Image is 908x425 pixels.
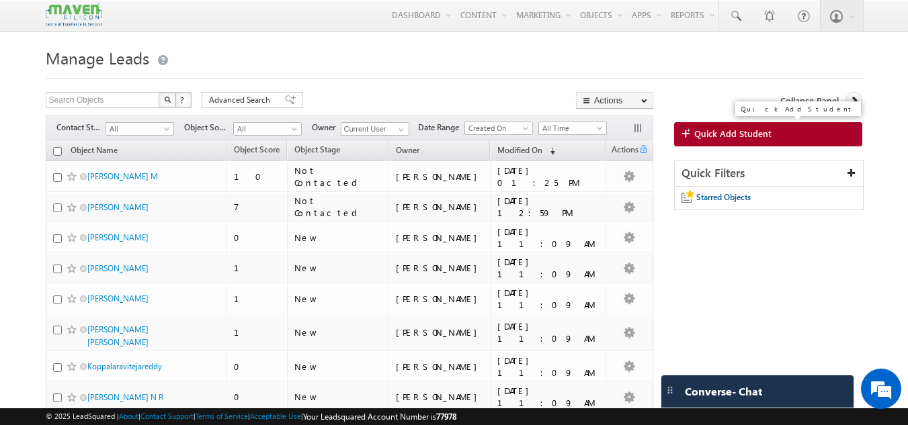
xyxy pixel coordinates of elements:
[87,202,149,212] a: [PERSON_NAME]
[396,171,484,183] div: [PERSON_NAME]
[497,195,600,219] div: [DATE] 12:59 PM
[396,201,484,213] div: [PERSON_NAME]
[250,412,301,420] a: Acceptable Use
[294,361,382,373] div: New
[685,385,762,397] span: Converse - Chat
[497,320,600,344] div: [DATE] 11:09 AM
[184,122,233,134] span: Object Source
[175,92,192,108] button: ?
[465,122,529,134] span: Created On
[303,412,456,422] span: Your Leadsquared Account Number is
[234,201,281,213] div: 7
[87,361,162,371] a: Koppalaravitejareddy
[164,96,171,103] img: Search
[227,142,286,160] a: Object Score
[119,412,138,420] a: About
[665,385,675,395] img: carter-drag
[497,145,542,155] span: Modified On
[234,391,281,403] div: 0
[87,293,149,303] a: [PERSON_NAME]
[294,391,382,403] div: New
[464,122,533,135] a: Created On
[396,145,419,155] span: Owner
[46,3,102,27] img: Custom Logo
[606,142,638,160] span: Actions
[233,122,302,136] a: All
[64,143,124,160] a: Object Name
[294,195,382,219] div: Not Contacted
[491,142,562,160] a: Modified On (sorted descending)
[396,293,484,305] div: [PERSON_NAME]
[396,326,484,338] div: [PERSON_NAME]
[497,256,600,280] div: [DATE] 11:09 AM
[209,94,274,106] span: Advanced Search
[396,232,484,244] div: [PERSON_NAME]
[538,122,607,135] a: All Time
[87,171,158,181] a: [PERSON_NAME] M
[396,262,484,274] div: [PERSON_NAME]
[436,412,456,422] span: 77978
[418,122,464,134] span: Date Range
[497,164,600,189] div: [DATE] 01:25 PM
[56,122,106,134] span: Contact Stage
[180,94,186,105] span: ?
[46,47,149,68] span: Manage Leads
[196,412,248,420] a: Terms of Service
[694,128,772,140] span: Quick Add Student
[234,144,280,154] span: Object Score
[234,123,298,135] span: All
[234,262,281,274] div: 1
[106,122,174,136] a: All
[312,122,341,134] span: Owner
[539,122,603,134] span: All Time
[696,192,751,202] span: Starred Objects
[294,326,382,338] div: New
[46,410,456,423] span: © 2025 LeadSquared | | | | |
[497,385,600,409] div: [DATE] 11:09 AM
[294,164,382,189] div: Not Contacted
[674,122,863,146] a: Quick Add Student
[780,95,839,107] span: Collapse Panel
[294,293,382,305] div: New
[87,324,149,347] a: [PERSON_NAME] [PERSON_NAME]
[544,146,555,156] span: (sorted descending)
[87,392,163,402] a: [PERSON_NAME] N R
[341,122,409,136] input: Type to Search
[294,144,340,154] span: Object Stage
[294,232,382,244] div: New
[497,226,600,250] div: [DATE] 11:09 AM
[53,147,62,156] input: Check all records
[675,160,864,187] div: Quick Filters
[576,92,653,109] button: Actions
[391,123,408,136] a: Show All Items
[87,263,149,273] a: [PERSON_NAME]
[234,326,281,338] div: 1
[87,232,149,242] a: [PERSON_NAME]
[234,361,281,373] div: 0
[497,355,600,379] div: [DATE] 11:09 AM
[234,171,281,183] div: 10
[140,412,194,420] a: Contact Support
[497,287,600,311] div: [DATE] 11:09 AM
[106,123,170,135] span: All
[741,105,856,112] div: Quick Add Student
[234,293,281,305] div: 1
[288,142,347,160] a: Object Stage
[294,262,382,274] div: New
[396,391,484,403] div: [PERSON_NAME]
[234,232,281,244] div: 0
[396,361,484,373] div: [PERSON_NAME]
